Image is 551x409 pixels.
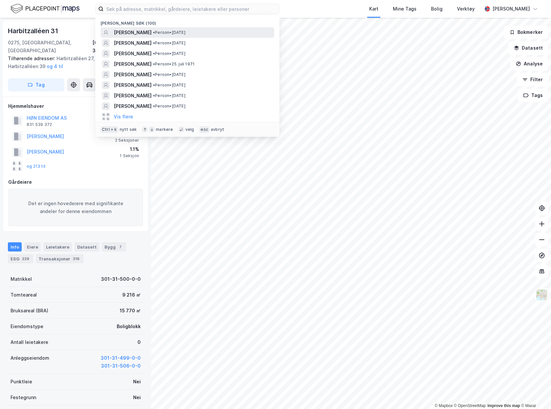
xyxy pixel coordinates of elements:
[137,338,141,346] div: 0
[11,3,80,14] img: logo.f888ab2527a4732fd821a326f86c7f29.svg
[114,92,152,100] span: [PERSON_NAME]
[153,61,195,67] span: Person • 25. juli 1971
[104,4,279,14] input: Søk på adresse, matrikkel, gårdeiere, leietakere eller personer
[185,127,194,132] div: velg
[101,354,141,362] button: 301-31-499-0-0
[457,5,475,13] div: Verktøy
[153,51,185,56] span: Person • [DATE]
[211,127,224,132] div: avbryt
[199,126,209,133] div: esc
[133,394,141,401] div: Nei
[518,89,548,102] button: Tags
[510,57,548,70] button: Analyse
[117,323,141,330] div: Boligblokk
[153,93,185,98] span: Person • [DATE]
[43,242,72,252] div: Leietakere
[24,242,41,252] div: Eiere
[153,61,155,66] span: •
[101,362,141,370] button: 301-31-506-0-0
[8,178,143,186] div: Gårdeiere
[8,39,92,55] div: 0275, [GEOGRAPHIC_DATA], [GEOGRAPHIC_DATA]
[518,377,551,409] iframe: Chat Widget
[153,40,155,45] span: •
[518,377,551,409] div: Kontrollprogram for chat
[114,113,133,121] button: Vis flere
[72,255,81,262] div: 316
[153,93,155,98] span: •
[120,145,139,153] div: 1.1%
[92,39,143,55] div: [GEOGRAPHIC_DATA], 31/500
[8,56,57,61] span: Tilhørende adresser:
[101,126,118,133] div: Ctrl + k
[115,138,139,143] div: 2 Seksjoner
[8,254,33,263] div: ESG
[504,26,548,39] button: Bokmerker
[11,394,36,401] div: Festegrunn
[153,30,185,35] span: Person • [DATE]
[114,60,152,68] span: [PERSON_NAME]
[101,275,141,283] div: 301-31-500-0-0
[153,72,185,77] span: Person • [DATE]
[114,71,152,79] span: [PERSON_NAME]
[153,51,155,56] span: •
[27,122,52,127] div: 831 539 372
[11,307,48,315] div: Bruksareal (BRA)
[8,102,143,110] div: Hjemmelshaver
[114,81,152,89] span: [PERSON_NAME]
[517,73,548,86] button: Filter
[492,5,530,13] div: [PERSON_NAME]
[11,338,48,346] div: Antall leietakere
[508,41,548,55] button: Datasett
[8,55,138,70] div: Harbitzalléen 27, Harbitzalléen 41, Harbitzalléen 39
[11,354,49,362] div: Anleggseiendom
[153,72,155,77] span: •
[8,242,22,252] div: Info
[114,39,152,47] span: [PERSON_NAME]
[102,242,126,252] div: Bygg
[120,127,137,132] div: nytt søk
[431,5,443,13] div: Bolig
[75,242,99,252] div: Datasett
[153,104,155,108] span: •
[114,29,152,36] span: [PERSON_NAME]
[122,291,141,299] div: 9 216 ㎡
[120,307,141,315] div: 15 770 ㎡
[36,254,84,263] div: Transaksjoner
[114,102,152,110] span: [PERSON_NAME]
[8,26,60,36] div: Harbitzalléen 31
[153,30,155,35] span: •
[153,104,185,109] span: Person • [DATE]
[153,83,185,88] span: Person • [DATE]
[11,378,32,386] div: Punktleie
[8,189,143,226] div: Det er ingen hovedeiere med signifikante andeler for denne eiendommen
[117,244,124,250] div: 7
[21,255,31,262] div: 229
[393,5,417,13] div: Mine Tags
[153,40,185,46] span: Person • [DATE]
[488,403,520,408] a: Improve this map
[114,50,152,58] span: [PERSON_NAME]
[95,15,279,27] div: [PERSON_NAME] søk (100)
[120,153,139,158] div: 1 Seksjon
[133,378,141,386] div: Nei
[11,291,37,299] div: Tomteareal
[454,403,486,408] a: OpenStreetMap
[369,5,378,13] div: Kart
[11,323,43,330] div: Eiendomstype
[11,275,32,283] div: Matrikkel
[153,83,155,87] span: •
[435,403,453,408] a: Mapbox
[8,78,64,91] button: Tag
[536,289,548,301] img: Z
[156,127,173,132] div: markere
